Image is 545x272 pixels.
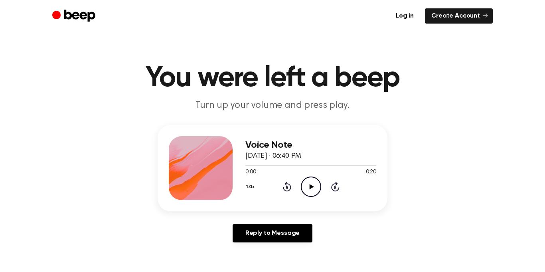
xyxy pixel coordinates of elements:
a: Reply to Message [233,224,312,242]
a: Log in [389,8,420,24]
button: 1.0x [245,180,258,194]
a: Create Account [425,8,493,24]
span: 0:00 [245,168,256,177]
span: 0:20 [366,168,376,177]
p: Turn up your volume and press play. [119,99,426,112]
a: Beep [52,8,97,24]
span: [DATE] · 06:40 PM [245,153,301,160]
h3: Voice Note [245,140,376,151]
h1: You were left a beep [68,64,477,93]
